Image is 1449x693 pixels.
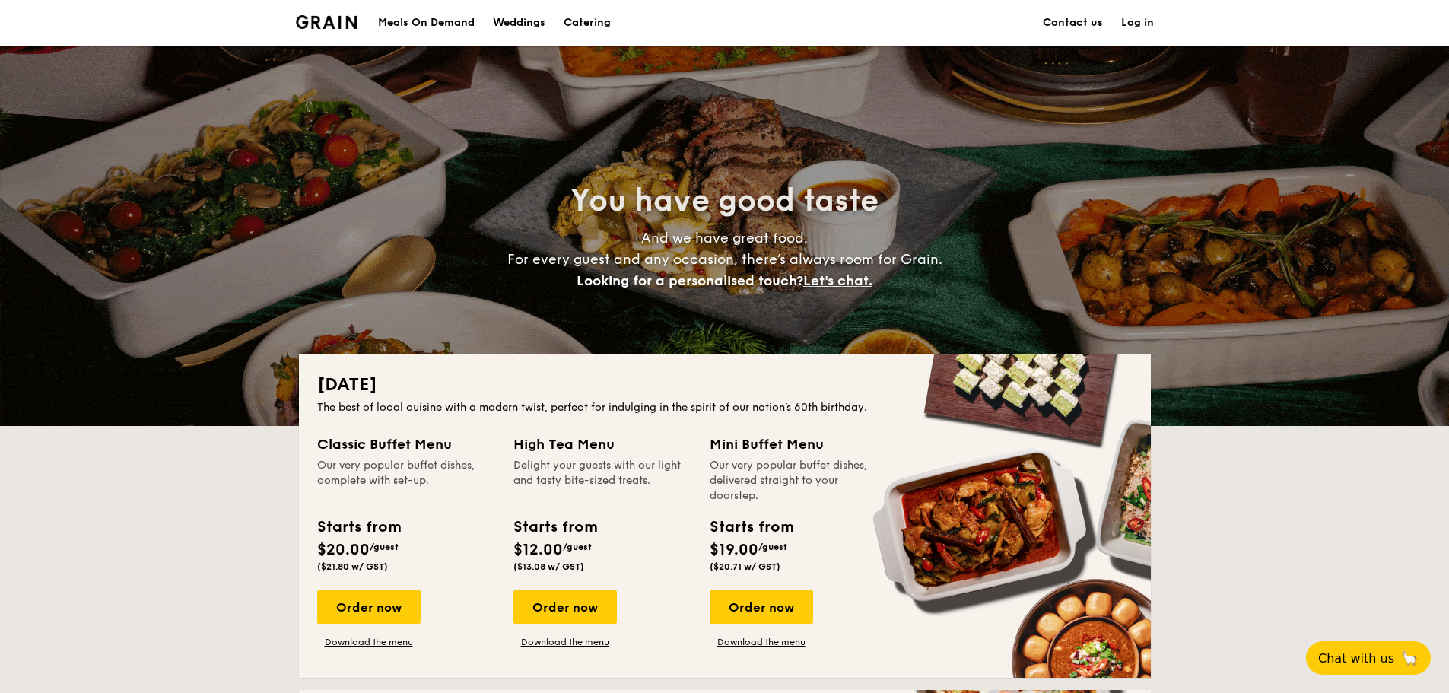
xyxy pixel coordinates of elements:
[513,434,691,455] div: High Tea Menu
[563,542,592,552] span: /guest
[513,561,584,572] span: ($13.08 w/ GST)
[758,542,787,552] span: /guest
[1400,650,1419,667] span: 🦙
[513,541,563,559] span: $12.00
[370,542,399,552] span: /guest
[710,590,813,624] div: Order now
[317,590,421,624] div: Order now
[1306,641,1431,675] button: Chat with us🦙
[710,636,813,648] a: Download the menu
[513,516,596,539] div: Starts from
[317,636,421,648] a: Download the menu
[710,516,793,539] div: Starts from
[507,230,942,289] span: And we have great food. For every guest and any occasion, there’s always room for Grain.
[317,516,400,539] div: Starts from
[1318,651,1394,666] span: Chat with us
[317,561,388,572] span: ($21.80 w/ GST)
[803,272,872,289] span: Let's chat.
[570,183,879,219] span: You have good taste
[317,541,370,559] span: $20.00
[513,636,617,648] a: Download the menu
[513,458,691,504] div: Delight your guests with our light and tasty bite-sized treats.
[513,590,617,624] div: Order now
[317,434,495,455] div: Classic Buffet Menu
[710,434,888,455] div: Mini Buffet Menu
[710,561,780,572] span: ($20.71 w/ GST)
[710,541,758,559] span: $19.00
[317,373,1133,397] h2: [DATE]
[710,458,888,504] div: Our very popular buffet dishes, delivered straight to your doorstep.
[577,272,803,289] span: Looking for a personalised touch?
[296,15,357,29] a: Logotype
[317,458,495,504] div: Our very popular buffet dishes, complete with set-up.
[317,400,1133,415] div: The best of local cuisine with a modern twist, perfect for indulging in the spirit of our nation’...
[296,15,357,29] img: Grain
